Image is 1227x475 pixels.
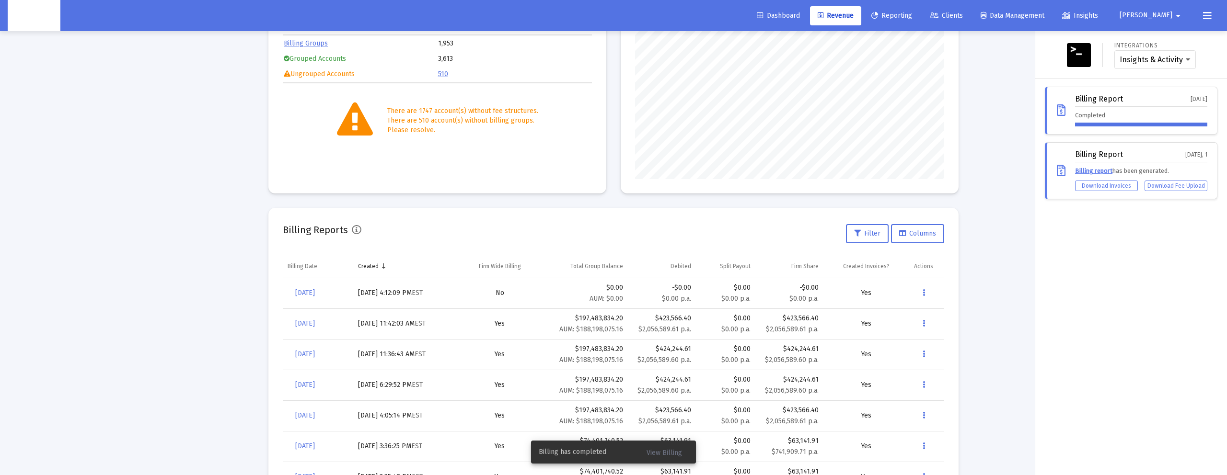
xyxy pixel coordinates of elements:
span: Billing has completed [539,447,606,457]
a: Revenue [810,6,861,25]
span: [PERSON_NAME] [1120,11,1172,20]
a: Data Management [973,6,1052,25]
a: Insights [1054,6,1106,25]
span: Insights [1062,11,1098,20]
span: Reporting [871,11,912,20]
span: Revenue [818,11,854,20]
a: Dashboard [749,6,808,25]
button: View Billing [639,443,690,461]
button: [PERSON_NAME] [1108,6,1195,25]
span: Clients [930,11,963,20]
img: Dashboard [15,6,53,25]
span: Dashboard [757,11,800,20]
a: Clients [922,6,971,25]
mat-icon: arrow_drop_down [1172,6,1184,25]
span: View Billing [647,449,682,457]
a: Reporting [864,6,920,25]
span: Data Management [981,11,1044,20]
